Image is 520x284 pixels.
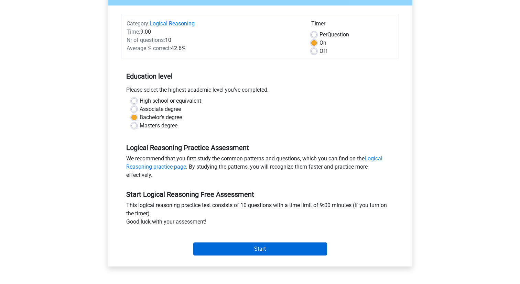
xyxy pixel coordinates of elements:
[140,97,201,105] label: High school or equivalent
[126,144,394,152] h5: Logical Reasoning Practice Assessment
[140,113,182,122] label: Bachelor's degree
[121,36,306,44] div: 10
[121,86,399,97] div: Please select the highest academic level you’ve completed.
[319,39,326,47] label: On
[127,37,165,43] span: Nr of questions:
[319,31,327,38] span: Per
[319,31,349,39] label: Question
[127,20,150,27] span: Category:
[126,190,394,198] h5: Start Logical Reasoning Free Assessment
[121,44,306,53] div: 42.6%
[311,20,393,31] div: Timer
[193,242,327,255] input: Start
[150,20,195,27] a: Logical Reasoning
[319,47,327,55] label: Off
[140,105,181,113] label: Associate degree
[127,29,140,35] span: Time:
[121,155,399,182] div: We recommend that you first study the common patterns and questions, which you can find on the . ...
[121,28,306,36] div: 9:00
[121,201,399,229] div: This logical reasoning practice test consists of 10 questions with a time limit of 9:00 minutes (...
[140,122,177,130] label: Master's degree
[127,45,171,52] span: Average % correct:
[126,69,394,83] h5: Education level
